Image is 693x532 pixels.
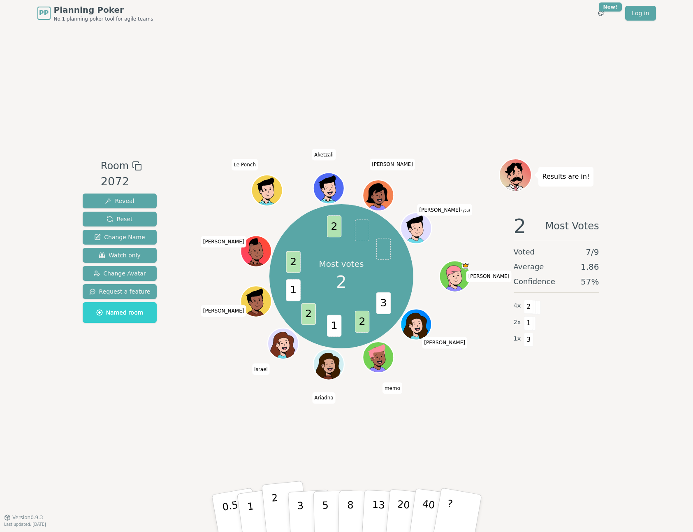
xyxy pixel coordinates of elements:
[4,514,43,521] button: Version0.9.3
[83,194,157,208] button: Reveal
[542,171,590,182] p: Results are in!
[286,251,300,273] span: 2
[514,246,535,258] span: Voted
[301,303,316,325] span: 2
[83,266,157,281] button: Change Avatar
[625,6,656,21] a: Log in
[101,173,142,190] div: 2072
[514,261,544,273] span: Average
[514,318,521,327] span: 2 x
[514,334,521,343] span: 1 x
[524,333,533,347] span: 3
[581,261,599,273] span: 1.86
[201,236,246,247] span: Click to change your name
[12,514,43,521] span: Version 0.9.3
[54,4,153,16] span: Planning Poker
[599,2,622,12] div: New!
[514,301,521,310] span: 4 x
[107,215,132,223] span: Reset
[466,271,512,282] span: Click to change your name
[83,212,157,226] button: Reset
[99,251,141,259] span: Watch only
[89,287,151,296] span: Request a feature
[83,230,157,245] button: Change Name
[355,311,369,333] span: 2
[252,363,270,375] span: Click to change your name
[94,233,145,241] span: Change Name
[93,269,146,278] span: Change Avatar
[370,159,415,170] span: Click to change your name
[54,16,153,22] span: No.1 planning poker tool for agile teams
[83,284,157,299] button: Request a feature
[422,337,467,348] span: Click to change your name
[286,280,300,301] span: 1
[460,208,470,212] span: (you)
[401,214,431,243] button: Click to change your avatar
[514,276,555,287] span: Confidence
[545,216,599,236] span: Most Votes
[514,216,526,236] span: 2
[312,392,335,404] span: Click to change your name
[594,6,609,21] button: New!
[83,248,157,263] button: Watch only
[101,159,129,173] span: Room
[524,300,533,314] span: 2
[382,382,402,394] span: Click to change your name
[581,276,599,287] span: 57 %
[312,149,336,160] span: Click to change your name
[586,246,599,258] span: 7 / 9
[327,216,341,238] span: 2
[336,270,346,294] span: 2
[232,159,258,170] span: Click to change your name
[39,8,49,18] span: PP
[417,204,472,215] span: Click to change your name
[462,262,470,270] span: Miguel is the host
[327,315,341,337] span: 1
[105,197,134,205] span: Reveal
[524,316,533,330] span: 1
[376,292,391,314] span: 3
[96,308,144,317] span: Named room
[83,302,157,323] button: Named room
[201,305,246,317] span: Click to change your name
[4,522,46,527] span: Last updated: [DATE]
[37,4,153,22] a: PPPlanning PokerNo.1 planning poker tool for agile teams
[319,258,364,270] p: Most votes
